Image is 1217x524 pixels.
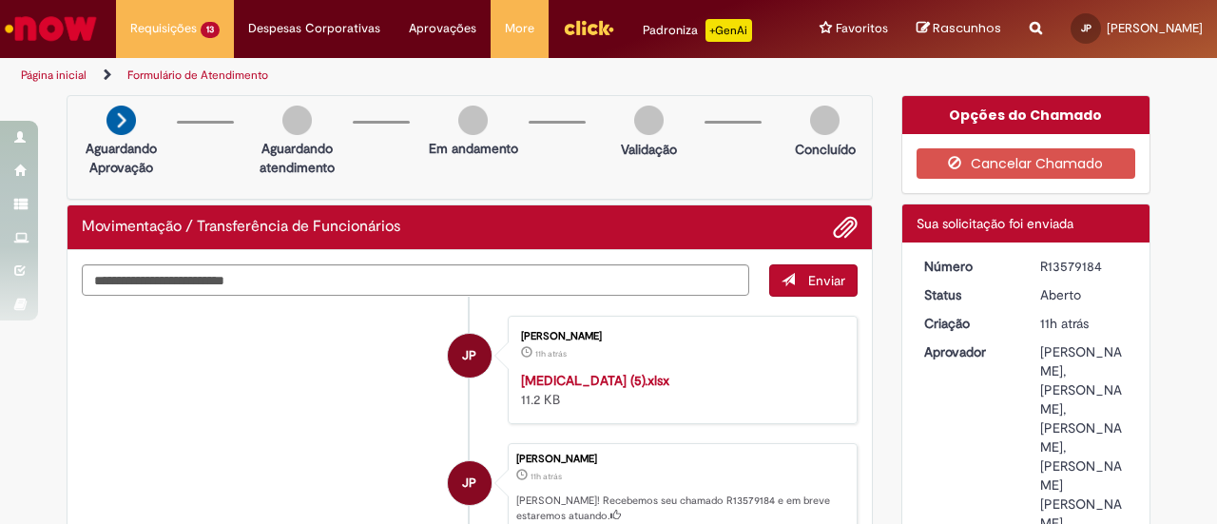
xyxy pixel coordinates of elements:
[902,96,1150,134] div: Opções do Chamado
[1040,315,1089,332] time: 29/09/2025 22:57:34
[462,333,476,378] span: JP
[516,454,847,465] div: [PERSON_NAME]
[21,68,87,83] a: Página inicial
[248,19,380,38] span: Despesas Corporativas
[521,371,838,409] div: 11.2 KB
[448,461,492,505] div: Jaqueline Gottardo Pinto
[1107,20,1203,36] span: [PERSON_NAME]
[910,342,1027,361] dt: Aprovador
[1040,315,1089,332] span: 11h atrás
[521,331,838,342] div: [PERSON_NAME]
[2,10,100,48] img: ServiceNow
[82,219,400,236] h2: Movimentação / Transferência de Funcionários Histórico de tíquete
[808,272,845,289] span: Enviar
[810,106,840,135] img: img-circle-grey.png
[1040,257,1129,276] div: R13579184
[14,58,797,93] ul: Trilhas de página
[516,494,847,523] p: [PERSON_NAME]! Recebemos seu chamado R13579184 e em breve estaremos atuando.
[505,19,534,38] span: More
[833,215,858,240] button: Adicionar anexos
[910,257,1027,276] dt: Número
[531,471,562,482] time: 29/09/2025 22:57:34
[1081,22,1091,34] span: JP
[282,106,312,135] img: img-circle-grey.png
[462,460,476,506] span: JP
[795,140,856,159] p: Concluído
[448,334,492,378] div: Jaqueline Gottardo Pinto
[130,19,197,38] span: Requisições
[535,348,567,359] time: 29/09/2025 22:57:32
[127,68,268,83] a: Formulário de Atendimento
[1040,285,1129,304] div: Aberto
[531,471,562,482] span: 11h atrás
[458,106,488,135] img: img-circle-grey.png
[769,264,858,297] button: Enviar
[705,19,752,42] p: +GenAi
[82,264,749,296] textarea: Digite sua mensagem aqui...
[521,372,669,389] a: [MEDICAL_DATA] (5).xlsx
[836,19,888,38] span: Favoritos
[429,139,518,158] p: Em andamento
[917,148,1136,179] button: Cancelar Chamado
[933,19,1001,37] span: Rascunhos
[621,140,677,159] p: Validação
[75,139,167,177] p: Aguardando Aprovação
[106,106,136,135] img: arrow-next.png
[409,19,476,38] span: Aprovações
[201,22,220,38] span: 13
[643,19,752,42] div: Padroniza
[563,13,614,42] img: click_logo_yellow_360x200.png
[251,139,343,177] p: Aguardando atendimento
[634,106,664,135] img: img-circle-grey.png
[910,314,1027,333] dt: Criação
[1040,314,1129,333] div: 29/09/2025 22:57:34
[910,285,1027,304] dt: Status
[917,20,1001,38] a: Rascunhos
[917,215,1073,232] span: Sua solicitação foi enviada
[535,348,567,359] span: 11h atrás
